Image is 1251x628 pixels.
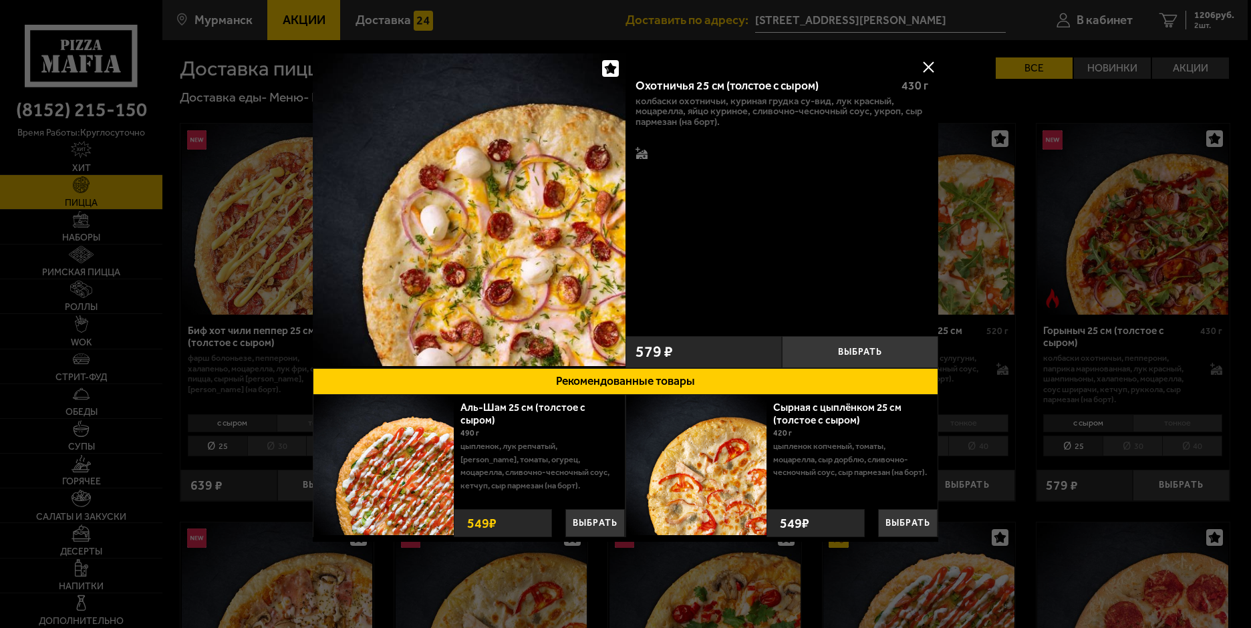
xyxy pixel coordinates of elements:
div: Охотничья 25 см (толстое с сыром) [636,79,891,93]
a: Охотничья 25 см (толстое с сыром) [313,53,625,368]
strong: 549 ₽ [777,510,813,536]
img: Охотничья 25 см (толстое с сыром) [313,53,625,366]
a: Аль-Шам 25 см (толстое с сыром) [460,401,585,426]
p: цыпленок копченый, томаты, моцарелла, сыр дорблю, сливочно-чесночный соус, сыр пармезан (на борт). [773,440,928,479]
p: цыпленок, лук репчатый, [PERSON_NAME], томаты, огурец, моцарелла, сливочно-чесночный соус, кетчуп... [460,440,615,492]
span: 579 ₽ [636,344,673,359]
span: 420 г [773,428,792,438]
strong: 549 ₽ [464,510,500,536]
button: Рекомендованные товары [313,368,938,395]
button: Выбрать [878,509,938,537]
button: Выбрать [565,509,625,537]
p: колбаски охотничьи, куриная грудка су-вид, лук красный, моцарелла, яйцо куриное, сливочно-чесночн... [636,96,929,128]
span: 490 г [460,428,479,438]
span: 430 г [901,79,928,92]
a: Сырная с цыплёнком 25 см (толстое с сыром) [773,401,901,426]
button: Выбрать [782,336,938,368]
